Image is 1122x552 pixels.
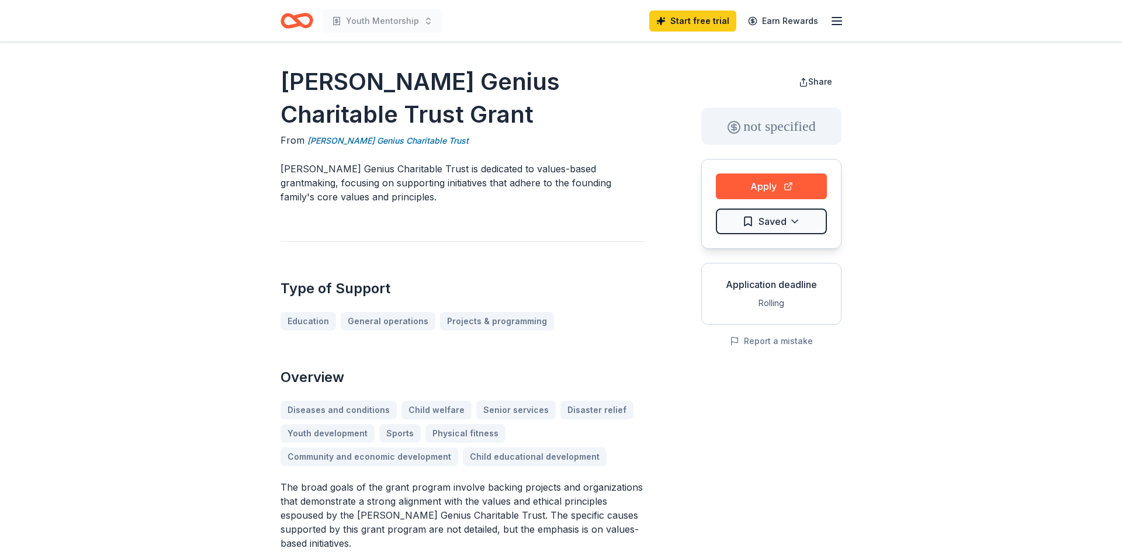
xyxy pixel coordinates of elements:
a: Education [280,312,336,331]
div: Rolling [711,296,832,310]
p: [PERSON_NAME] Genius Charitable Trust is dedicated to values-based grantmaking, focusing on suppo... [280,162,645,204]
a: [PERSON_NAME] Genius Charitable Trust [307,134,469,148]
h1: [PERSON_NAME] Genius Charitable Trust Grant [280,65,645,131]
div: not specified [701,107,841,145]
h2: Type of Support [280,279,645,298]
h2: Overview [280,368,645,387]
button: Saved [716,209,827,234]
p: The broad goals of the grant program involve backing projects and organizations that demonstrate ... [280,480,645,550]
a: Projects & programming [440,312,554,331]
button: Apply [716,173,827,199]
div: Application deadline [711,277,832,291]
button: Share [789,70,841,93]
span: Share [808,77,832,86]
a: Earn Rewards [741,11,825,32]
div: From [280,133,645,148]
a: General operations [341,312,435,331]
span: Saved [759,214,787,229]
button: Youth Mentorship [323,9,442,33]
a: Start free trial [649,11,736,32]
button: Report a mistake [730,334,813,348]
a: Home [280,7,313,34]
span: Youth Mentorship [346,14,419,28]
